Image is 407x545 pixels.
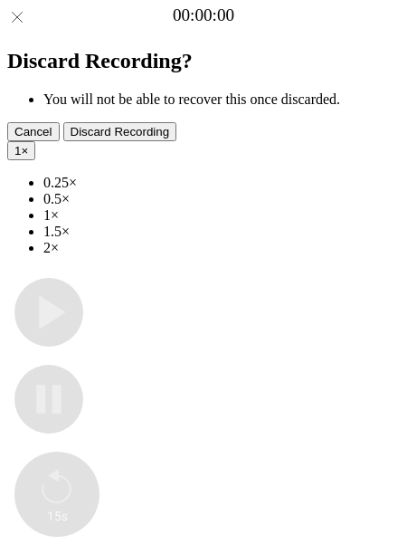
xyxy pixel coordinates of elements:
li: 0.5× [43,191,400,207]
h2: Discard Recording? [7,49,400,73]
button: Discard Recording [63,122,177,141]
li: 1× [43,207,400,224]
a: 00:00:00 [173,5,234,25]
button: Cancel [7,122,60,141]
li: You will not be able to recover this once discarded. [43,91,400,108]
span: 1 [14,144,21,158]
li: 0.25× [43,175,400,191]
li: 2× [43,240,400,256]
button: 1× [7,141,35,160]
li: 1.5× [43,224,400,240]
